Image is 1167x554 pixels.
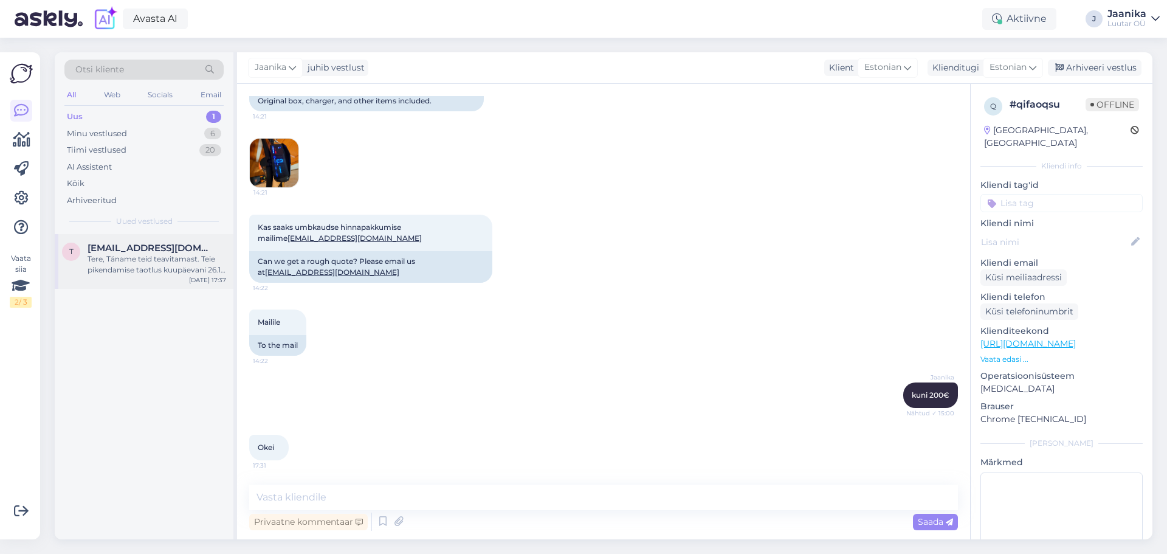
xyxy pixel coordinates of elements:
input: Lisa nimi [981,235,1129,249]
p: Kliendi tag'id [980,179,1143,192]
div: 20 [199,144,221,156]
div: To the mail [249,335,306,356]
div: J [1086,10,1103,27]
a: [EMAIL_ADDRESS][DOMAIN_NAME] [287,234,422,243]
div: Arhiveeritud [67,195,117,207]
p: Kliendi email [980,257,1143,269]
span: Kas saaks umbkaudse hinnapakkumise mailime [258,223,422,243]
span: 14:22 [253,283,298,293]
div: 1 [206,111,221,123]
img: explore-ai [92,6,118,32]
img: Askly Logo [10,62,33,85]
span: Estonian [990,61,1027,74]
div: Tere, Täname teid teavitamast. Teie pikendamise taotlus kuupäevani 26.10 on edastatud meie kollee... [88,254,226,275]
div: Minu vestlused [67,128,127,140]
a: Avasta AI [123,9,188,29]
p: Brauser [980,400,1143,413]
div: juhib vestlust [303,61,365,74]
div: Email [198,87,224,103]
div: 6 [204,128,221,140]
div: Klienditugi [928,61,979,74]
span: Saada [918,516,953,527]
p: Kliendi nimi [980,217,1143,230]
span: q [990,102,996,111]
div: Jaanika [1107,9,1146,19]
div: Can we get a rough quote? Please email us at [249,251,492,283]
div: Vaata siia [10,253,32,308]
p: Operatsioonisüsteem [980,370,1143,383]
span: talvitein@gmail.com [88,243,214,254]
div: Kliendi info [980,161,1143,171]
span: 17:31 [253,461,298,470]
span: 14:22 [253,356,298,365]
span: t [69,247,74,256]
input: Lisa tag [980,194,1143,212]
div: [DATE] 17:37 [189,275,226,285]
div: [PERSON_NAME] [980,438,1143,449]
div: Klient [824,61,854,74]
span: Offline [1086,98,1139,111]
img: Attachment [250,139,298,187]
p: [MEDICAL_DATA] [980,383,1143,395]
div: Privaatne kommentaar [249,514,368,530]
span: kuni 200€ [912,390,949,400]
span: Jaanika [255,61,286,74]
div: Luutar OÜ [1107,19,1146,29]
div: AI Assistent [67,161,112,173]
div: Tiimi vestlused [67,144,126,156]
div: Socials [145,87,175,103]
p: Klienditeekond [980,325,1143,338]
span: Nähtud ✓ 15:00 [906,409,954,418]
div: Arhiveeri vestlus [1048,60,1141,76]
div: Küsi meiliaadressi [980,269,1067,286]
div: 2 / 3 [10,297,32,308]
div: All [64,87,78,103]
span: Otsi kliente [75,63,124,76]
div: [GEOGRAPHIC_DATA], [GEOGRAPHIC_DATA] [984,124,1131,150]
div: Original box, charger, and other items included. [249,91,484,111]
p: Vaata edasi ... [980,354,1143,365]
span: Okei [258,443,274,452]
span: Jaanika [909,373,954,382]
div: # qifaoqsu [1010,97,1086,112]
span: 14:21 [253,112,298,121]
div: Aktiivne [982,8,1056,30]
span: 14:21 [253,188,299,197]
div: Uus [67,111,83,123]
p: Chrome [TECHNICAL_ID] [980,413,1143,426]
p: Kliendi telefon [980,291,1143,303]
a: [EMAIL_ADDRESS][DOMAIN_NAME] [265,268,399,277]
a: [URL][DOMAIN_NAME] [980,338,1076,349]
div: Kõik [67,178,84,190]
div: Web [102,87,123,103]
a: JaanikaLuutar OÜ [1107,9,1160,29]
p: Märkmed [980,456,1143,469]
span: Mailile [258,317,280,327]
span: Uued vestlused [116,216,173,227]
div: Küsi telefoninumbrit [980,303,1078,320]
span: Estonian [864,61,901,74]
